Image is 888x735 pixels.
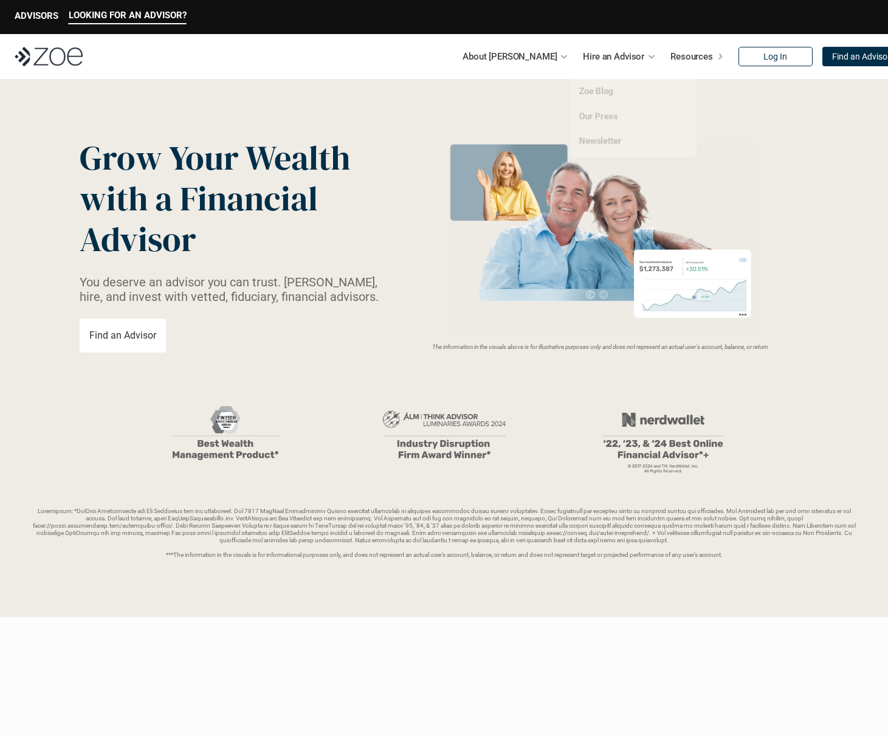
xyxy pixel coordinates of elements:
[80,275,393,304] p: You deserve an advisor you can trust. [PERSON_NAME], hire, and invest with vetted, fiduciary, fin...
[432,343,769,350] em: The information in the visuals above is for illustrative purposes only and does not represent an ...
[763,52,787,62] p: Log In
[29,508,859,559] p: Loremipsum: *DolOrsi Ametconsecte adi Eli Seddoeius tem inc utlaboreet. Dol 7817 MagNaal Enimadmi...
[80,175,325,263] span: with a Financial Advisor
[15,10,58,21] p: ADVISORS
[670,47,713,66] p: Resources
[69,10,187,21] p: LOOKING FOR AN ADVISOR?
[89,330,156,341] p: Find an Advisor
[80,319,166,353] a: Find an Advisor
[738,47,813,66] a: Log In
[463,47,557,66] p: About [PERSON_NAME]
[80,134,350,181] span: Grow Your Wealth
[583,47,644,66] p: Hire an Advisor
